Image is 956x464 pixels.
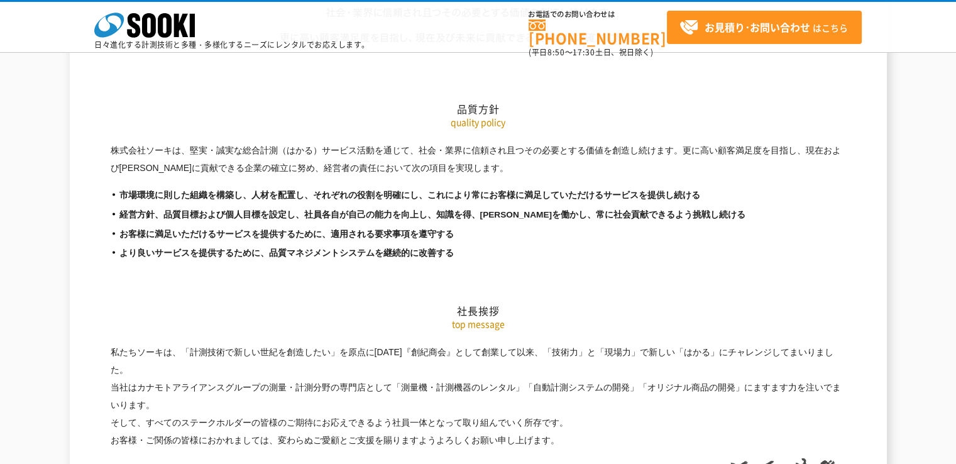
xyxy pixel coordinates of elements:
a: [PHONE_NUMBER] [529,19,667,45]
p: 私たちソーキは、「計測技術で新しい世紀を創造したい」を原点に[DATE]『創紀商会』として創業して以来、「技術力」と「現場力」で新しい「はかる」にチャレンジしてまいりました。 当社はカナモトアラ... [111,343,846,450]
a: お見積り･お問い合わせはこちら [667,11,862,44]
span: (平日 ～ 土日、祝日除く) [529,47,653,58]
li: 経営方針、品質目標および個人目標を設定し、社員各自が自己の能力を向上し、知識を得、[PERSON_NAME]を働かし、常に社会貢献できるよう挑戦し続ける [111,209,846,222]
p: top message [111,318,846,331]
li: 市場環境に則した組織を構築し、人材を配置し、それぞれの役割を明確にし、これにより常にお客様に満足していただけるサービスを提供し続ける [111,189,846,202]
p: 株式会社ソーキは、堅実・誠実な総合計測（はかる）サービス活動を通じて、社会・業界に信頼され且つその必要とする価値を創造し続けます。更に高い顧客満足度を目指し、現在および[PERSON_NAME]... [111,141,846,177]
span: 8:50 [547,47,565,58]
span: お電話でのお問い合わせは [529,11,667,18]
li: お客様に満足いただけるサービスを提供するために、適用される要求事項を遵守する [111,228,846,241]
p: 日々進化する計測技術と多種・多様化するニーズにレンタルでお応えします。 [94,41,370,48]
p: quality policy [111,116,846,129]
span: 17:30 [573,47,595,58]
span: はこちら [679,18,848,37]
li: より良いサービスを提供するために、品質マネジメントシステムを継続的に改善する [111,247,846,260]
h2: 社長挨拶 [111,179,846,318]
strong: お見積り･お問い合わせ [705,19,810,35]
